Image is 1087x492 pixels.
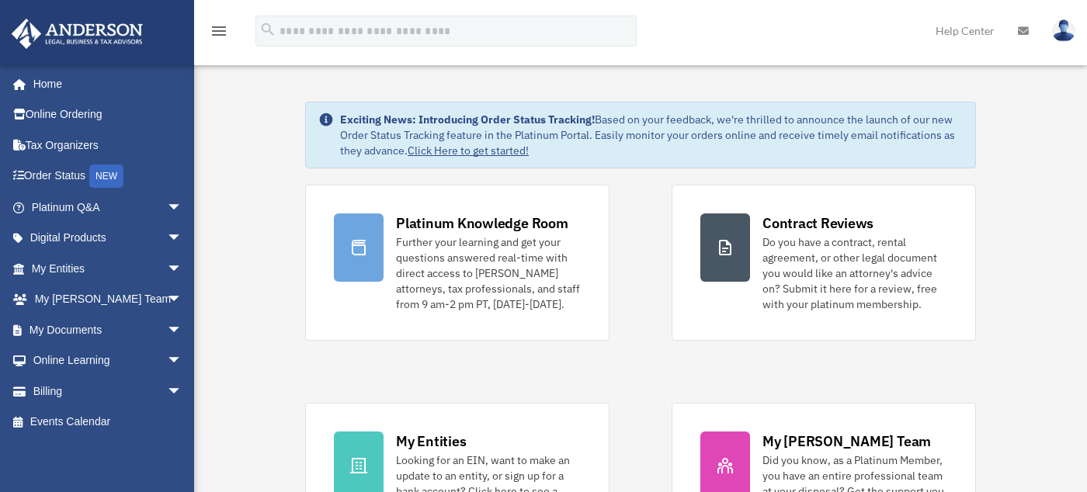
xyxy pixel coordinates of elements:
div: Do you have a contract, rental agreement, or other legal document you would like an attorney's ad... [762,234,947,312]
a: Platinum Q&Aarrow_drop_down [11,192,206,223]
a: Platinum Knowledge Room Further your learning and get your questions answered real-time with dire... [305,185,609,341]
a: Order StatusNEW [11,161,206,192]
div: NEW [89,165,123,188]
div: My Entities [396,431,466,451]
a: Tax Organizers [11,130,206,161]
a: Online Ordering [11,99,206,130]
div: Based on your feedback, we're thrilled to announce the launch of our new Order Status Tracking fe... [340,112,963,158]
div: Contract Reviews [762,213,873,233]
span: arrow_drop_down [167,345,198,377]
span: arrow_drop_down [167,284,198,316]
div: Platinum Knowledge Room [396,213,568,233]
i: menu [210,22,228,40]
a: Online Learningarrow_drop_down [11,345,206,376]
img: Anderson Advisors Platinum Portal [7,19,148,49]
i: search [259,21,276,38]
a: My Documentsarrow_drop_down [11,314,206,345]
img: User Pic [1052,19,1075,42]
a: Click Here to get started! [408,144,529,158]
span: arrow_drop_down [167,314,198,346]
span: arrow_drop_down [167,253,198,285]
span: arrow_drop_down [167,376,198,407]
a: Digital Productsarrow_drop_down [11,223,206,254]
a: menu [210,27,228,40]
div: My [PERSON_NAME] Team [762,431,931,451]
a: Contract Reviews Do you have a contract, rental agreement, or other legal document you would like... [672,185,976,341]
a: Billingarrow_drop_down [11,376,206,407]
span: arrow_drop_down [167,192,198,223]
strong: Exciting News: Introducing Order Status Tracking! [340,113,595,126]
span: arrow_drop_down [167,223,198,255]
div: Further your learning and get your questions answered real-time with direct access to [PERSON_NAM... [396,234,581,312]
a: My Entitiesarrow_drop_down [11,253,206,284]
a: My [PERSON_NAME] Teamarrow_drop_down [11,284,206,315]
a: Home [11,68,198,99]
a: Events Calendar [11,407,206,438]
